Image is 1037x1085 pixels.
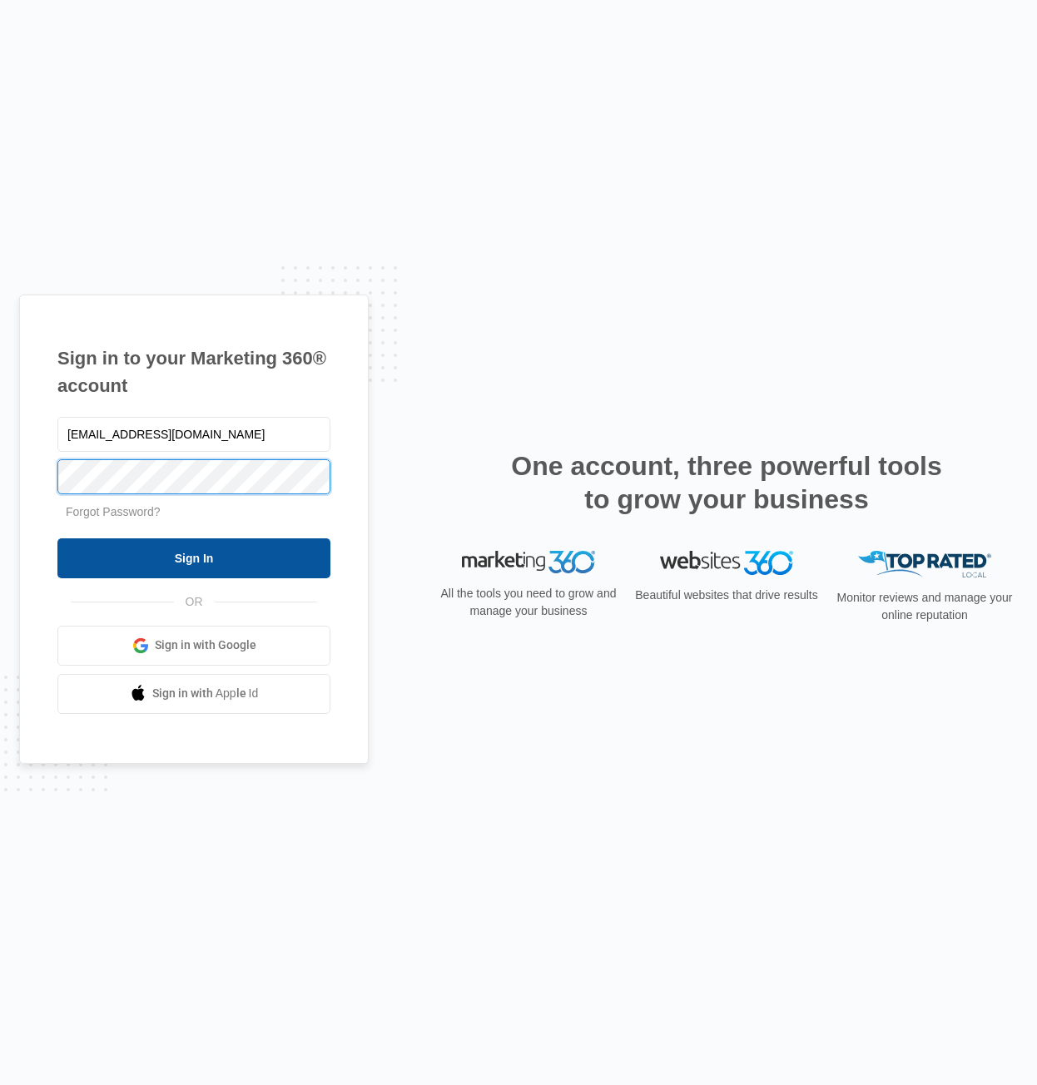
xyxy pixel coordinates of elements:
p: Monitor reviews and manage your online reputation [831,589,1018,624]
h2: One account, three powerful tools to grow your business [506,449,947,516]
img: Marketing 360 [462,551,595,574]
p: Beautiful websites that drive results [633,587,820,604]
a: Sign in with Google [57,626,330,666]
h1: Sign in to your Marketing 360® account [57,344,330,399]
a: Sign in with Apple Id [57,674,330,714]
input: Sign In [57,538,330,578]
img: Websites 360 [660,551,793,575]
p: All the tools you need to grow and manage your business [435,585,622,620]
input: Email [57,417,330,452]
img: Top Rated Local [858,551,991,578]
span: Sign in with Apple Id [152,685,259,702]
a: Forgot Password? [66,505,161,518]
span: OR [174,593,215,611]
span: Sign in with Google [155,637,256,654]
